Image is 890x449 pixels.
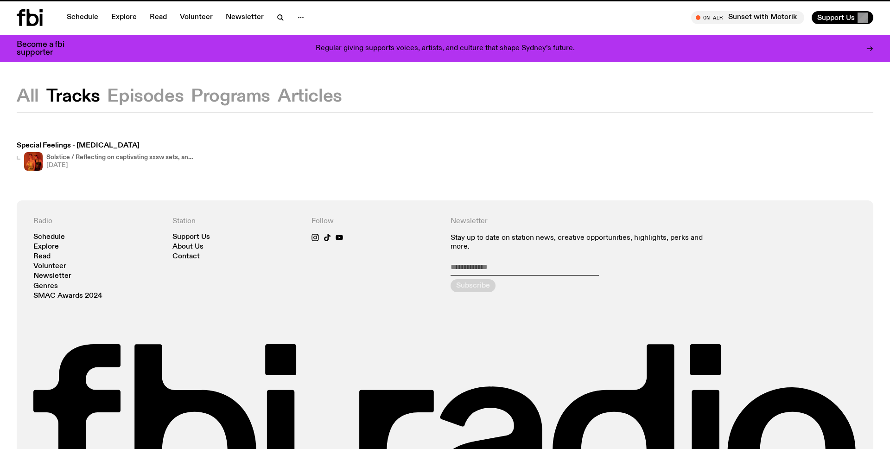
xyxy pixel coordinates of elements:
[17,41,76,57] h3: Become a fbi supporter
[316,45,575,53] p: Regular giving supports voices, artists, and culture that shape Sydney’s future.
[106,11,142,24] a: Explore
[451,279,496,292] button: Subscribe
[33,253,51,260] a: Read
[17,142,195,171] a: Special Feelings - [MEDICAL_DATA]Naomi Robinson and Poli Pearl of Western Australian born band Sp...
[451,217,718,226] h4: Newsletter
[107,88,184,105] button: Episodes
[691,11,804,24] button: On AirSunset with Motorik
[33,263,66,270] a: Volunteer
[17,88,39,105] button: All
[311,217,439,226] h4: Follow
[172,253,200,260] a: Contact
[33,234,65,241] a: Schedule
[17,142,195,149] h3: Special Feelings - [MEDICAL_DATA]
[46,88,100,105] button: Tracks
[33,283,58,290] a: Genres
[33,293,102,300] a: SMAC Awards 2024
[33,244,59,250] a: Explore
[278,88,342,105] button: Articles
[24,152,43,171] img: Naomi Robinson and Poli Pearl of Western Australian born band Special Feelings stand side by side...
[172,217,300,226] h4: Station
[172,244,203,250] a: About Us
[220,11,269,24] a: Newsletter
[451,234,718,251] p: Stay up to date on station news, creative opportunities, highlights, perks and more.
[144,11,172,24] a: Read
[46,154,195,160] h4: Solstice / Reflecting on captivating sxsw sets, and a visit back to 1971 with [PERSON_NAME]
[33,217,161,226] h4: Radio
[174,11,218,24] a: Volunteer
[172,234,210,241] a: Support Us
[191,88,270,105] button: Programs
[61,11,104,24] a: Schedule
[817,13,855,22] span: Support Us
[33,273,71,280] a: Newsletter
[812,11,873,24] button: Support Us
[46,162,195,168] span: [DATE]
